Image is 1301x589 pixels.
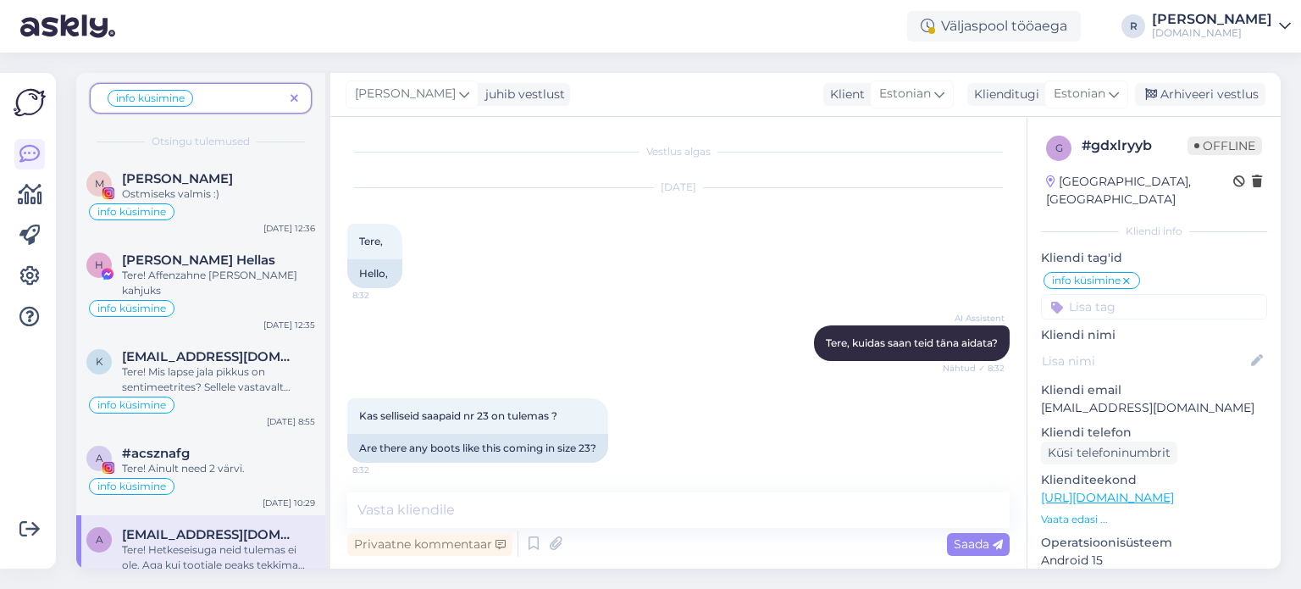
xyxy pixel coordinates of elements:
span: Otsingu tulemused [152,134,250,149]
span: a [96,533,103,546]
a: [URL][DOMAIN_NAME] [1041,490,1174,505]
div: Klient [823,86,865,103]
div: Arhiveeri vestlus [1135,83,1265,106]
span: g [1055,142,1063,154]
p: Vaata edasi ... [1041,512,1267,527]
div: Tere! Mis lapse jala pikkus on sentimeetrites? Sellele vastavalt võtate soki suuruse. Varu ei pea... [122,364,315,395]
span: k [96,355,103,368]
span: info küsimine [97,207,166,217]
div: [DATE] 10:29 [263,497,315,509]
span: kaisakopper@gmail.com [122,349,298,364]
span: Kas selliseid saapaid nr 23 on tulemas ? [359,409,557,422]
div: Tere! Ainult need 2 värvi. [122,461,315,476]
div: Kliendi info [1041,224,1267,239]
span: 8:32 [352,289,416,302]
span: Estonian [1054,85,1105,103]
span: #acsznafg [122,446,190,461]
div: [DATE] 12:36 [263,222,315,235]
p: Kliendi telefon [1041,424,1267,442]
span: M [95,177,104,190]
div: Tere! Affenzahne [PERSON_NAME] kahjuks [122,268,315,298]
p: [EMAIL_ADDRESS][DOMAIN_NAME] [1041,399,1267,417]
div: Are there any boots like this coming in size 23? [347,434,608,463]
img: Askly Logo [14,86,46,119]
span: info küsimine [1052,275,1121,286]
span: annika.sosi@mail.ee [122,527,298,542]
div: [PERSON_NAME] [1152,13,1272,26]
span: a [96,452,103,464]
div: [DATE] 12:35 [263,319,315,331]
div: Privaatne kommentaar [347,533,512,556]
span: Tere, [359,235,383,247]
div: [DATE] 8:55 [267,415,315,428]
span: info küsimine [116,93,185,103]
span: Offline [1188,136,1262,155]
span: info küsimine [97,481,166,492]
span: info küsimine [97,400,166,410]
span: Mari-Liis [122,171,233,186]
span: Helina Hellas [122,253,275,268]
div: [DOMAIN_NAME] [1152,26,1272,40]
span: [PERSON_NAME] [355,85,456,103]
span: Tere, kuidas saan teid täna aidata? [826,336,998,349]
p: Kliendi tag'id [1041,249,1267,267]
span: Nähtud ✓ 8:32 [941,362,1005,375]
div: # gdxlryyb [1082,136,1188,156]
div: Ostmiseks valmis :) [122,186,315,202]
p: Operatsioonisüsteem [1041,534,1267,552]
span: AI Assistent [941,312,1005,325]
p: Android 15 [1041,552,1267,570]
p: Kliendi nimi [1041,326,1267,344]
a: [PERSON_NAME][DOMAIN_NAME] [1152,13,1291,40]
span: H [95,258,103,271]
div: [GEOGRAPHIC_DATA], [GEOGRAPHIC_DATA] [1046,173,1233,208]
span: Saada [954,536,1003,552]
input: Lisa nimi [1042,352,1248,370]
span: Estonian [879,85,931,103]
span: 8:32 [352,464,416,476]
div: Klienditugi [967,86,1039,103]
div: R [1121,14,1145,38]
div: Tere! Hetkeseisuga neid tulemas ei ole. Aga kui tootjale peaks tekkima lattu, siis tellime. Soovi... [122,542,315,573]
div: Väljaspool tööaega [907,11,1081,42]
div: Vestlus algas [347,144,1010,159]
p: Kliendi email [1041,381,1267,399]
div: Küsi telefoninumbrit [1041,442,1177,464]
div: [DATE] [347,180,1010,195]
span: info küsimine [97,303,166,314]
div: Hello, [347,259,402,288]
input: Lisa tag [1041,294,1267,320]
p: Klienditeekond [1041,471,1267,489]
div: juhib vestlust [479,86,565,103]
